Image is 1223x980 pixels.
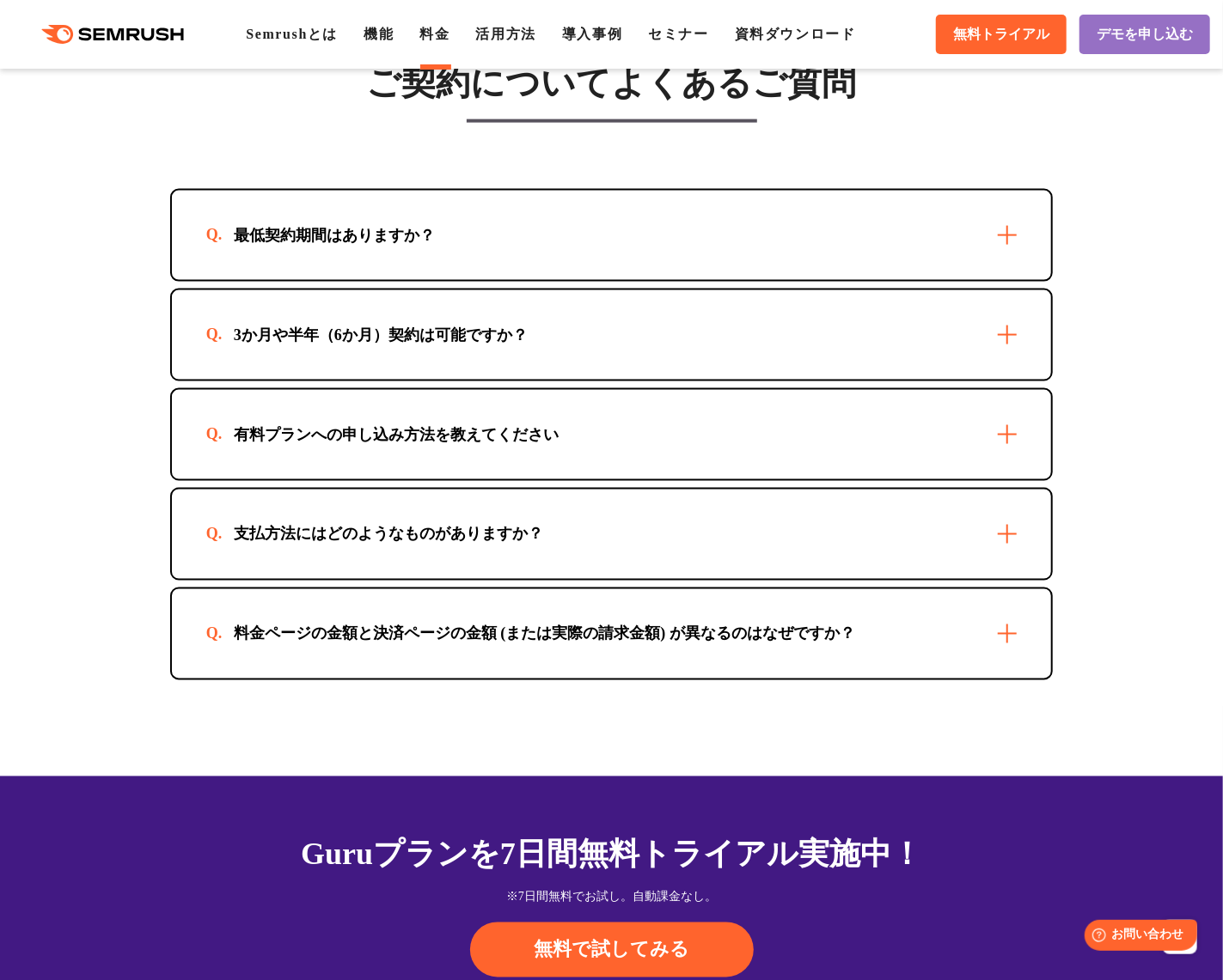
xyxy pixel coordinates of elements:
span: 無料で試してみる [534,937,689,963]
div: ※7日間無料でお試し。自動課金なし。 [170,889,1053,906]
a: 無料トライアル [936,15,1067,54]
span: 無料トライアル実施中！ [578,837,922,872]
a: 無料で試してみる [470,922,754,977]
span: デモを申し込む [1097,26,1193,44]
div: 料金ページの金額と決済ページの金額 (または実際の請求金額) が異なるのはなぜですか？ [206,624,883,644]
div: 3か月や半年（6か月）契約は可能ですか？ [206,325,555,345]
a: 機能 [364,27,394,41]
div: 最低契約期間はありますか？ [206,225,462,246]
a: 活用方法 [476,27,536,41]
div: 有料プランへの申し込み方法を教えてください [206,424,586,445]
a: セミナー [648,27,708,41]
a: 導入事例 [562,27,622,41]
a: 資料ダウンロード [735,27,856,41]
div: 支払方法にはどのようなものがありますか？ [206,524,571,545]
h3: ご契約についてよくあるご質問 [170,62,1053,105]
a: デモを申し込む [1079,15,1210,54]
div: Guruプランを7日間 [170,831,1053,878]
a: 料金 [419,27,449,41]
iframe: Help widget launcher [1070,913,1204,961]
a: Semrushとは [246,27,338,41]
span: 無料トライアル [953,26,1049,44]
